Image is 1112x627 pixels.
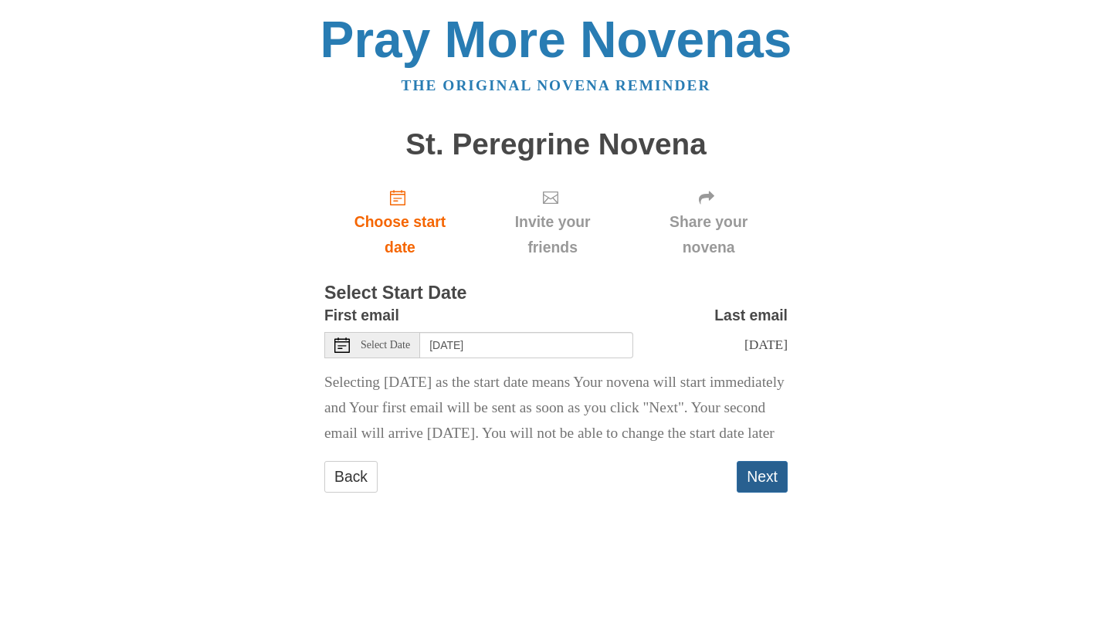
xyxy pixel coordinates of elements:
[320,11,792,68] a: Pray More Novenas
[324,461,378,493] a: Back
[476,176,629,268] div: Click "Next" to confirm your start date first.
[402,77,711,93] a: The original novena reminder
[420,332,633,358] input: Use the arrow keys to pick a date
[324,128,788,161] h1: St. Peregrine Novena
[629,176,788,268] div: Click "Next" to confirm your start date first.
[324,370,788,446] p: Selecting [DATE] as the start date means Your novena will start immediately and Your first email ...
[361,340,410,351] span: Select Date
[645,209,772,260] span: Share your novena
[340,209,460,260] span: Choose start date
[491,209,614,260] span: Invite your friends
[324,303,399,328] label: First email
[324,176,476,268] a: Choose start date
[744,337,788,352] span: [DATE]
[324,283,788,303] h3: Select Start Date
[714,303,788,328] label: Last email
[737,461,788,493] button: Next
